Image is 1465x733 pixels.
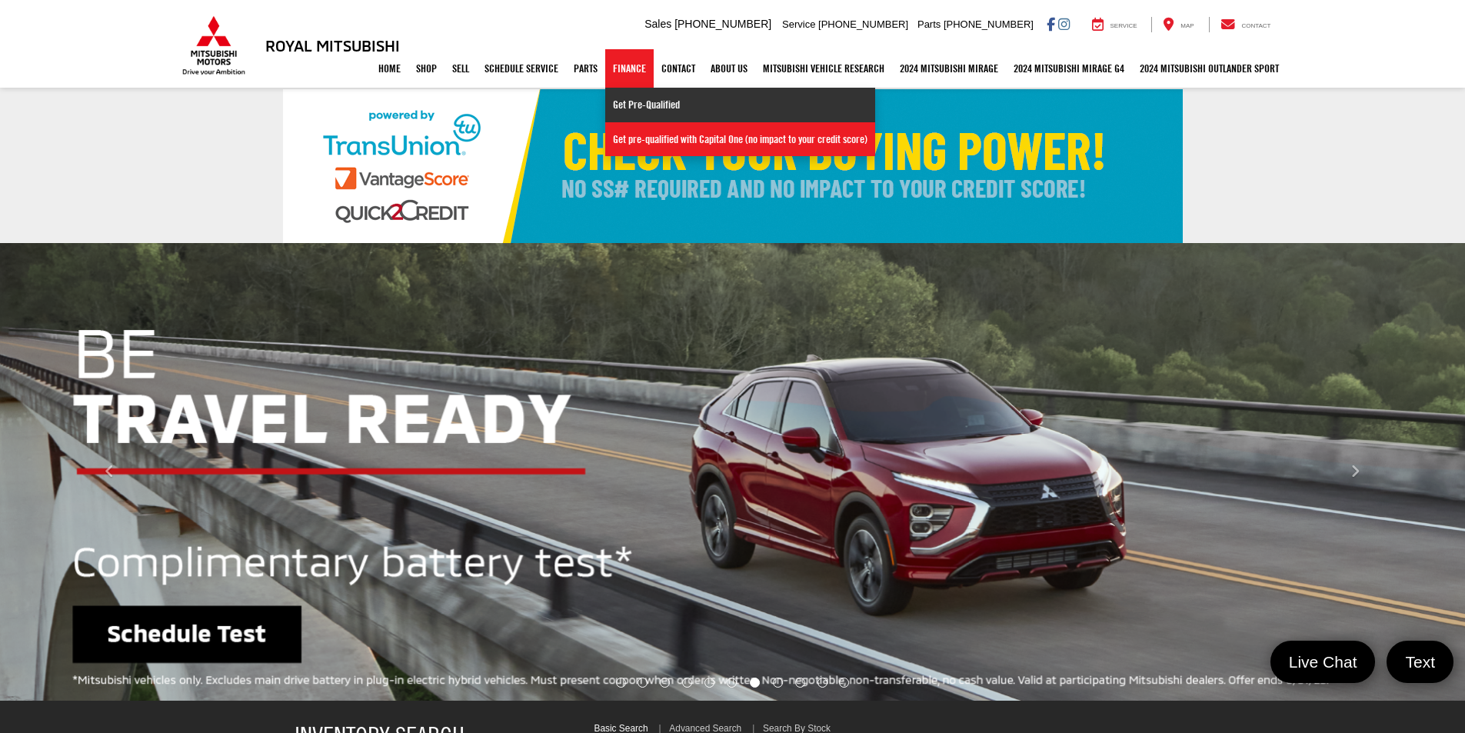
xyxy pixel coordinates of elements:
li: Go to slide number 3. [660,678,670,688]
li: Go to slide number 10. [817,678,827,688]
a: Text [1387,641,1453,683]
a: Contact [1209,17,1283,32]
a: Contact [654,49,703,88]
span: [PHONE_NUMBER] [818,18,908,30]
span: [PHONE_NUMBER] [944,18,1034,30]
a: Mitsubishi Vehicle Research [755,49,892,88]
li: Go to slide number 7. [750,678,760,688]
a: Map [1151,17,1205,32]
li: Go to slide number 8. [773,678,783,688]
a: 2024 Mitsubishi Outlander SPORT [1132,49,1287,88]
a: Shop [408,49,444,88]
img: Check Your Buying Power [283,89,1183,243]
a: 2024 Mitsubishi Mirage G4 [1006,49,1132,88]
li: Go to slide number 9. [795,678,805,688]
a: About Us [703,49,755,88]
span: Service [1110,22,1137,29]
li: Go to slide number 6. [727,678,737,688]
span: Sales [644,18,671,30]
a: Parts: Opens in a new tab [566,49,605,88]
img: Mitsubishi [179,15,248,75]
li: Go to slide number 1. [616,678,626,688]
span: Contact [1241,22,1270,29]
li: Go to slide number 4. [682,678,692,688]
a: 2024 Mitsubishi Mirage [892,49,1006,88]
li: Go to slide number 5. [704,678,714,688]
a: Live Chat [1270,641,1376,683]
a: Get pre-qualified with Capital One (no impact to your credit score) [605,122,875,156]
button: Click to view next picture. [1245,274,1465,670]
span: [PHONE_NUMBER] [674,18,771,30]
span: Service [782,18,815,30]
a: Home [371,49,408,88]
h3: Royal Mitsubishi [265,37,400,54]
span: Live Chat [1281,651,1365,672]
a: Instagram: Click to visit our Instagram page [1058,18,1070,30]
span: Map [1180,22,1194,29]
li: Go to slide number 11. [839,678,849,688]
li: Go to slide number 2. [638,678,648,688]
a: Finance [605,49,654,88]
a: Service [1080,17,1149,32]
a: Schedule Service: Opens in a new tab [477,49,566,88]
a: Get Pre-Qualified [605,88,875,122]
span: Parts [917,18,941,30]
a: Sell [444,49,477,88]
a: Facebook: Click to visit our Facebook page [1047,18,1055,30]
span: Text [1397,651,1443,672]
